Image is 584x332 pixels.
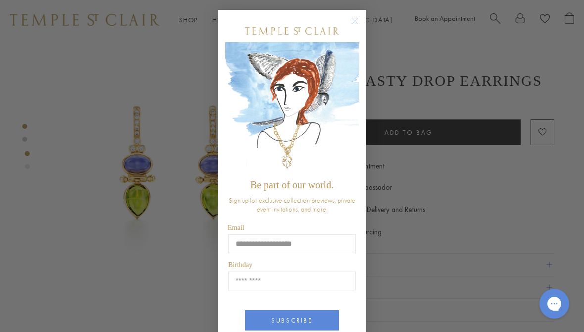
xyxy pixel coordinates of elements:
button: Close dialog [353,20,366,32]
iframe: Gorgias live chat messenger [535,285,574,322]
span: Birthday [228,261,252,269]
img: Temple St. Clair [245,27,339,35]
button: SUBSCRIBE [245,310,339,331]
span: Sign up for exclusive collection previews, private event invitations, and more. [229,196,355,214]
span: Be part of our world. [250,179,334,190]
span: Email [228,224,244,231]
img: c4a9eb12-d91a-4d4a-8ee0-386386f4f338.jpeg [225,42,359,174]
input: Email [228,234,356,253]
